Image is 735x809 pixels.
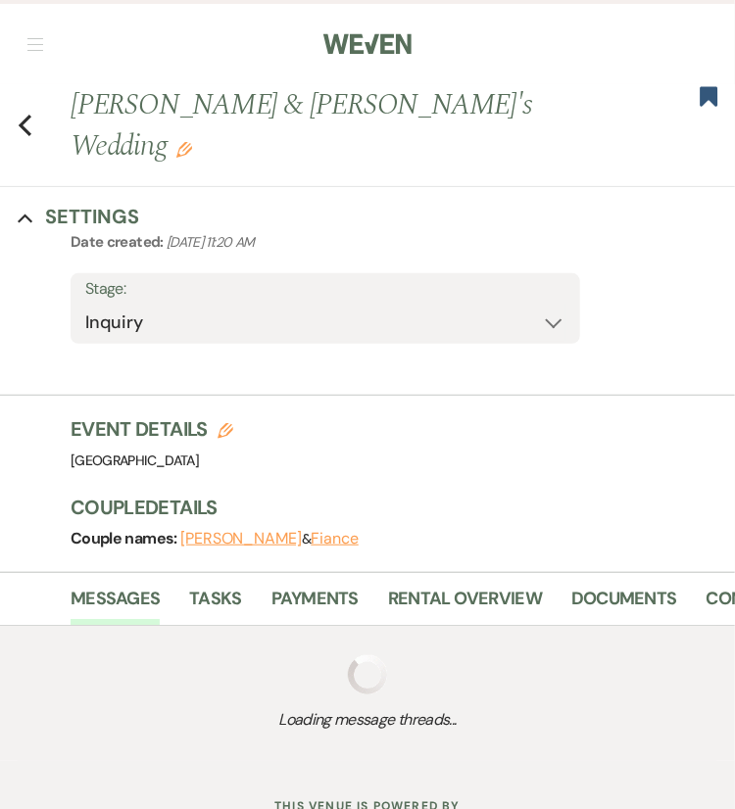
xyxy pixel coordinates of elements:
span: [DATE] 11:20 AM [167,233,254,251]
a: Messages [71,585,160,625]
button: Fiance [311,531,359,547]
h3: Event Details [71,415,233,443]
button: [PERSON_NAME] [180,531,302,547]
span: [GEOGRAPHIC_DATA] [71,452,199,469]
span: & [180,530,359,547]
a: Documents [571,585,677,625]
h3: Settings [45,203,139,230]
span: Couple names: [71,528,180,548]
img: Weven Logo [323,24,412,65]
span: Date created: [71,232,167,252]
button: Edit [176,140,192,158]
a: Rental Overview [388,585,542,625]
label: Stage: [85,275,565,304]
a: Tasks [189,585,241,625]
span: Loading message threads... [71,708,664,732]
a: Payments [271,585,359,625]
button: Settings [18,203,139,230]
img: loading spinner [348,655,387,694]
h3: Couple Details [71,494,715,521]
h1: [PERSON_NAME] & [PERSON_NAME]'s Wedding [71,84,594,167]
